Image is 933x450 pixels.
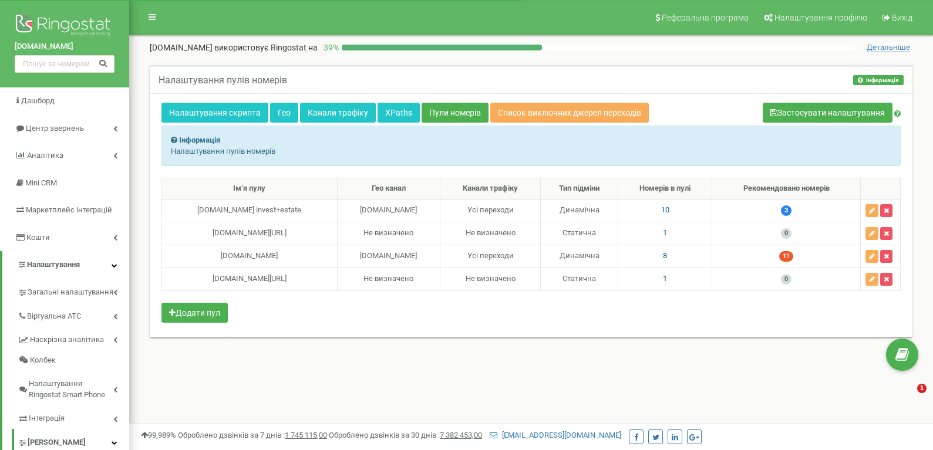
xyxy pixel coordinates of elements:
span: 1 [663,274,667,283]
span: Реферальна програма [662,13,749,22]
th: Гео канал [337,178,440,199]
div: [DOMAIN_NAME] invest+estate [167,205,332,216]
a: Список виключних джерел переходів [490,103,649,123]
span: 99,989% [141,431,176,439]
td: Усі переходи [440,199,541,222]
input: Пошук за номером [15,55,114,73]
span: 10 [661,205,669,214]
th: Ім‘я пулу [162,178,338,199]
span: 3 [781,205,791,216]
a: [EMAIL_ADDRESS][DOMAIN_NAME] [490,431,621,439]
td: [DOMAIN_NAME] [337,245,440,268]
a: Гео [270,103,298,123]
span: Налаштування профілю [774,13,867,22]
a: Загальні налаштування [18,279,129,303]
td: Не визначено [440,268,541,290]
h5: Налаштування пулів номерів [159,75,287,86]
th: Тип підміни [541,178,618,199]
span: 11 [779,251,793,262]
a: Наскрізна аналітика [18,326,129,350]
td: Статична [541,268,618,290]
span: 8 [663,251,667,260]
span: [PERSON_NAME] [28,437,86,448]
a: Пули номерів [422,103,489,123]
a: Віртуальна АТС [18,302,129,326]
span: Маркетплейс інтеграцій [26,205,112,214]
td: Статична [541,222,618,245]
span: 0 [781,274,791,285]
a: Інтеграція [18,405,129,429]
a: Налаштування Ringostat Smart Phone [18,370,129,405]
span: Кошти [26,233,50,242]
td: Не визначено [337,222,440,245]
span: Віртуальна АТС [27,310,81,322]
td: [DOMAIN_NAME] [337,199,440,222]
span: Загальні налаштування [28,287,113,298]
button: Застосувати налаштування [763,103,892,123]
button: Додати пул [161,303,228,323]
div: [DOMAIN_NAME][URL] [167,273,332,285]
div: [DOMAIN_NAME] [167,251,332,262]
p: 39 % [318,42,342,53]
td: Усі переходи [440,245,541,268]
td: Динамічна [541,245,618,268]
span: Аналiтика [27,151,63,160]
td: Динамічна [541,199,618,222]
td: Не визначено [337,268,440,290]
a: Налаштування [2,251,129,279]
span: Наскрізна аналітика [30,334,104,346]
a: Налаштування скрипта [161,103,268,123]
p: [DOMAIN_NAME] [150,42,318,53]
span: Оброблено дзвінків за 7 днів : [178,431,327,439]
span: Дашборд [21,96,55,105]
a: Канали трафіку [300,103,376,123]
th: Рекомендовано номерів [712,178,861,199]
a: [DOMAIN_NAME] [15,41,114,52]
img: Ringostat logo [15,12,114,41]
span: 1 [663,228,667,237]
a: Колбек [18,350,129,371]
span: Налаштування Ringostat Smart Phone [29,378,113,400]
span: Mini CRM [25,178,57,187]
u: 7 382 453,00 [440,431,482,439]
span: Колбек [30,355,56,366]
strong: Інформація [179,136,220,144]
span: 0 [781,228,791,239]
span: Вихід [892,13,912,22]
span: Інтеграція [29,413,65,424]
td: Не визначено [440,222,541,245]
span: 1 [917,384,927,393]
span: Детальніше [867,43,910,52]
div: [DOMAIN_NAME][URL] [167,228,332,239]
span: Центр звернень [26,124,84,133]
th: Канали трафіку [440,178,541,199]
th: Номерів в пулі [618,178,712,199]
button: Інформація [853,75,904,85]
span: використовує Ringostat на [214,43,318,52]
u: 1 745 115,00 [285,431,327,439]
a: XPaths [378,103,420,123]
span: Налаштування [27,260,80,269]
iframe: Intercom live chat [893,384,921,412]
p: Налаштування пулів номерів [171,146,891,157]
span: Оброблено дзвінків за 30 днів : [329,431,482,439]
